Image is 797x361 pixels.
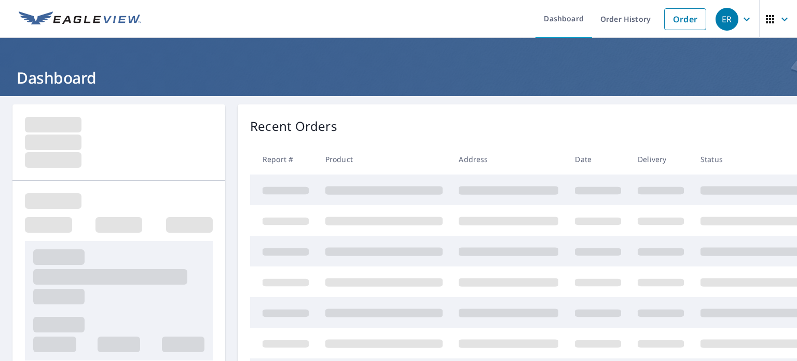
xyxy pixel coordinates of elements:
[250,144,317,175] th: Report #
[716,8,738,31] div: ER
[317,144,451,175] th: Product
[19,11,141,27] img: EV Logo
[12,67,785,88] h1: Dashboard
[250,117,337,136] p: Recent Orders
[629,144,692,175] th: Delivery
[664,8,706,30] a: Order
[450,144,567,175] th: Address
[567,144,629,175] th: Date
